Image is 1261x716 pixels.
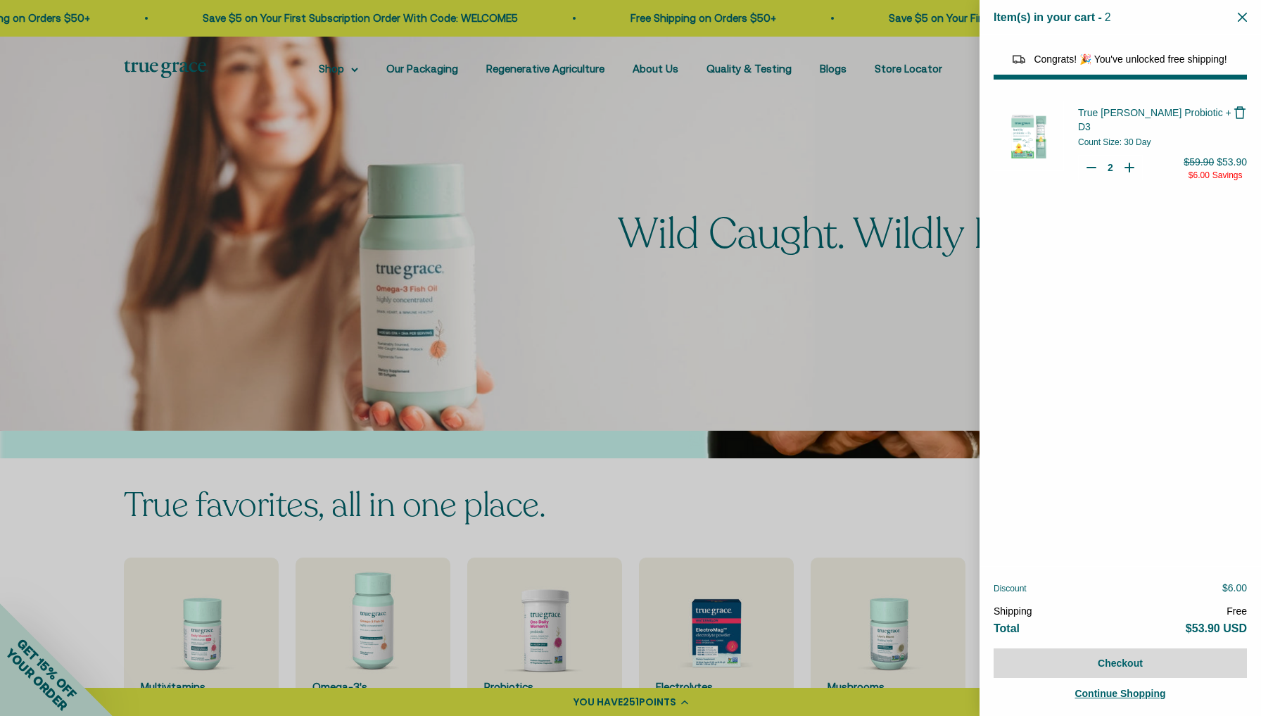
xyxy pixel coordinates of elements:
span: Continue Shopping [1075,688,1165,699]
input: Quantity for True Littles Probiotic + D3 [1103,161,1117,175]
span: Shipping [994,605,1032,617]
span: $6.00 [1189,170,1210,180]
span: Total [994,622,1020,634]
button: Close [1238,11,1247,24]
span: True [PERSON_NAME] Probiotic + D3 [1078,107,1231,132]
span: Item(s) in your cart - [994,11,1102,23]
span: Free [1227,605,1247,617]
span: 2 [1105,11,1111,23]
span: $6.00 [1222,582,1247,593]
span: $53.90 [1217,156,1247,168]
span: Savings [1212,170,1243,180]
a: Continue Shopping [994,685,1247,702]
button: Checkout [994,648,1247,678]
a: True [PERSON_NAME] Probiotic + D3 [1078,106,1233,134]
img: Reward bar icon image [1010,51,1027,68]
span: $53.90 USD [1186,622,1247,634]
span: Congrats! 🎉 You've unlocked free shipping! [1034,54,1227,65]
button: Remove True Littles Probiotic + D3 [1233,106,1247,120]
span: Discount [994,584,1027,593]
span: Count Size: 30 Day [1078,137,1151,147]
img: True Littles Probiotic + D3 - 30 Day [994,101,1064,171]
span: $59.90 [1184,156,1214,168]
